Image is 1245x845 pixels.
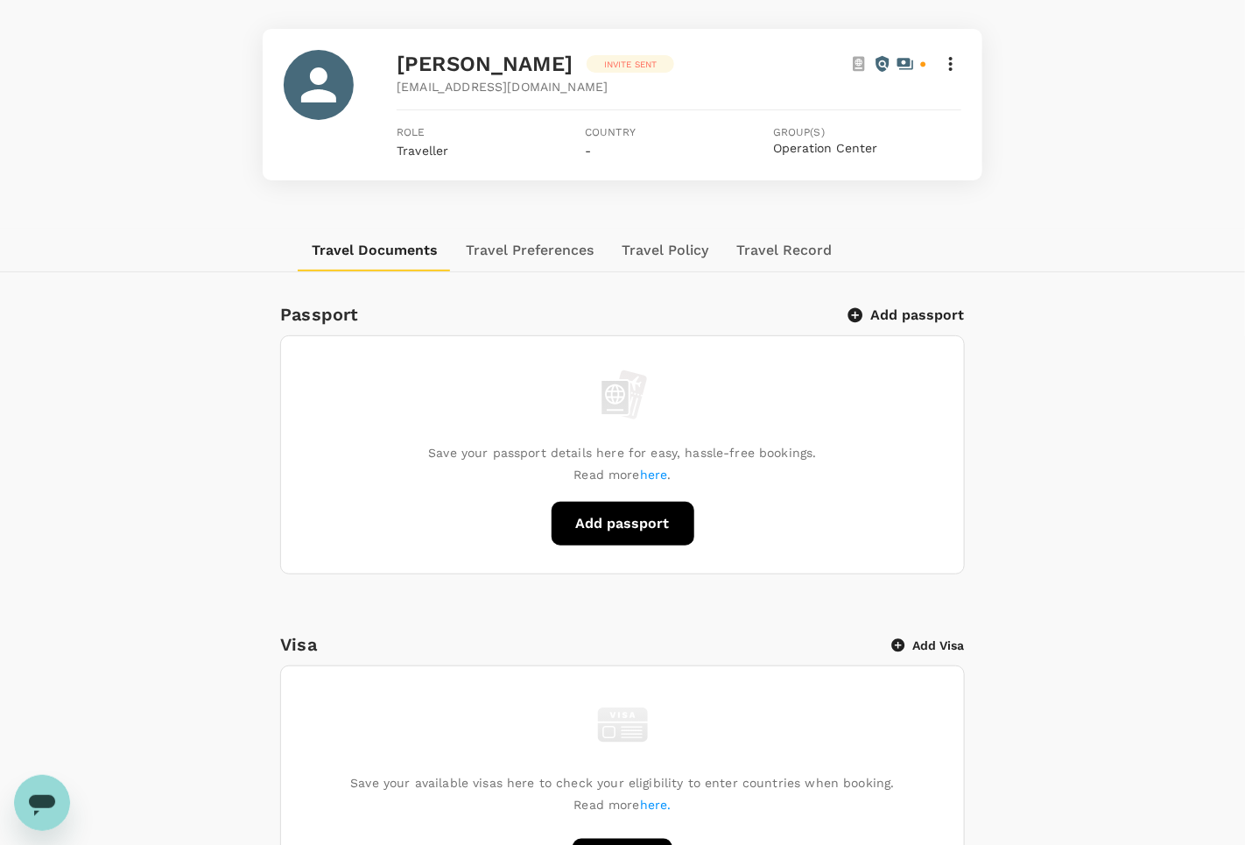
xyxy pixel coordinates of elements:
p: Save your passport details here for easy, hassle-free bookings. [428,444,816,461]
a: here [640,468,668,482]
span: Country [585,124,773,142]
span: [EMAIL_ADDRESS][DOMAIN_NAME] [397,78,608,95]
button: Operation Center [773,142,878,156]
button: Add passport [552,502,694,546]
a: here. [640,798,672,812]
span: [PERSON_NAME] [397,52,573,76]
button: Travel Preferences [452,229,608,271]
p: Add Visa [913,637,965,654]
span: - [585,144,591,158]
p: Save your available visas here to check your eligibility to enter countries when booking. [350,774,894,792]
button: Travel Documents [298,229,452,271]
button: Add Visa [892,637,965,654]
span: Group(s) [773,124,961,142]
p: Read more [573,796,671,813]
button: Travel Record [722,229,846,271]
p: Invite sent [604,58,658,71]
h6: Passport [280,300,358,328]
img: visa [592,694,653,756]
p: Read more . [573,466,671,483]
img: empty passport [592,364,653,426]
h6: Visa [280,630,892,658]
iframe: Button to launch messaging window [14,775,70,831]
span: Role [397,124,585,142]
button: Travel Policy [608,229,722,271]
button: Add passport [850,306,965,324]
span: Traveller [397,144,448,158]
